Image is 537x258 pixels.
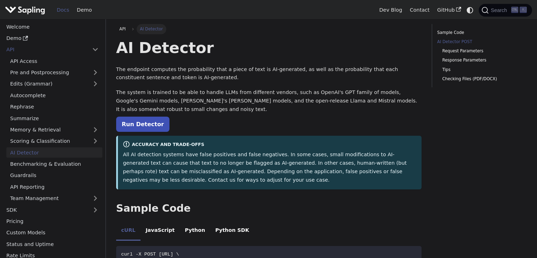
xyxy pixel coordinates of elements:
[2,228,102,238] a: Custom Models
[116,88,422,113] p: The system is trained to be able to handle LLMs from different vendors, such as OpenAI's GPT fami...
[116,24,422,34] nav: Breadcrumbs
[210,221,254,241] li: Python SDK
[6,79,102,89] a: Edits (Grammar)
[6,125,102,135] a: Memory & Retrieval
[5,5,45,15] img: Sapling.ai
[73,5,96,16] a: Demo
[6,193,102,204] a: Team Management
[88,45,102,55] button: Collapse sidebar category 'API'
[6,136,102,146] a: Scoring & Classification
[437,39,524,45] a: AI Detector POST
[2,239,102,249] a: Status and Uptime
[116,221,141,241] li: cURL
[6,113,102,123] a: Summarize
[2,33,102,43] a: Demo
[116,24,129,34] a: API
[375,5,406,16] a: Dev Blog
[2,216,102,227] a: Pricing
[2,22,102,32] a: Welcome
[6,90,102,100] a: Autocomplete
[520,7,527,13] kbd: K
[442,76,522,82] a: Checking Files (PDF/DOCX)
[442,57,522,64] a: Response Parameters
[465,5,475,15] button: Switch between dark and light mode (currently system mode)
[442,48,522,54] a: Request Parameters
[6,68,102,78] a: Pre and Postprocessing
[121,252,179,257] span: curl -X POST [URL] \
[116,38,422,57] h1: AI Detector
[489,7,511,13] span: Search
[119,27,126,31] span: API
[137,24,166,34] span: AI Detector
[6,147,102,158] a: AI Detector
[116,202,422,215] h2: Sample Code
[88,205,102,215] button: Expand sidebar category 'SDK'
[6,170,102,181] a: Guardrails
[141,221,180,241] li: JavaScript
[116,117,169,132] a: Run Detector
[6,159,102,169] a: Benchmarking & Evaluation
[123,151,417,184] p: All AI detection systems have false positives and false negatives. In some cases, small modificat...
[406,5,434,16] a: Contact
[6,182,102,192] a: API Reporting
[479,4,532,17] button: Search (Ctrl+K)
[2,205,88,215] a: SDK
[437,29,524,36] a: Sample Code
[6,102,102,112] a: Rephrase
[2,45,88,55] a: API
[180,221,210,241] li: Python
[123,141,417,149] div: Accuracy and Trade-offs
[6,56,102,66] a: API Access
[433,5,465,16] a: GitHub
[116,65,422,82] p: The endpoint computes the probability that a piece of text is AI-generated, as well as the probab...
[5,5,48,15] a: Sapling.ai
[53,5,73,16] a: Docs
[442,66,522,73] a: Tips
